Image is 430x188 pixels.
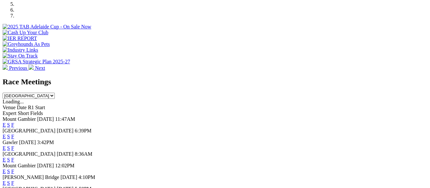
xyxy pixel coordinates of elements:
a: S [7,157,10,162]
a: F [11,134,14,139]
span: Mount Gambier [3,163,36,168]
img: Industry Links [3,47,38,53]
a: E [3,134,6,139]
a: F [11,122,14,128]
a: Previous [3,65,29,71]
span: 12:02PM [55,163,75,168]
img: chevron-right-pager-white.svg [29,65,34,70]
span: [PERSON_NAME] Bridge [3,174,59,180]
a: E [3,122,6,128]
span: Expert [3,110,17,116]
img: Stay On Track [3,53,38,59]
a: F [11,157,14,162]
a: S [7,180,10,186]
a: E [3,169,6,174]
a: E [3,180,6,186]
span: [DATE] [57,128,74,133]
span: 3:42PM [37,140,54,145]
span: [DATE] [57,151,74,157]
span: [DATE] [61,174,77,180]
span: Venue [3,105,16,110]
h2: Race Meetings [3,78,427,86]
img: IER REPORT [3,36,37,41]
span: Next [35,65,45,71]
span: Short [18,110,29,116]
a: E [3,157,6,162]
span: Date [17,105,27,110]
span: [GEOGRAPHIC_DATA] [3,128,55,133]
a: F [11,145,14,151]
a: F [11,180,14,186]
span: 4:10PM [78,174,95,180]
a: F [11,169,14,174]
span: Previous [9,65,27,71]
img: GRSA Strategic Plan 2025-27 [3,59,70,65]
span: Fields [30,110,43,116]
a: Next [29,65,45,71]
img: 2025 TAB Adelaide Cup - On Sale Now [3,24,91,30]
a: S [7,134,10,139]
a: S [7,169,10,174]
span: [DATE] [37,163,54,168]
span: 6:39PM [75,128,92,133]
span: 11:47AM [55,116,75,122]
img: chevron-left-pager-white.svg [3,65,8,70]
span: R1 Start [28,105,45,110]
span: Mount Gambier [3,116,36,122]
img: Greyhounds As Pets [3,41,50,47]
span: [DATE] [37,116,54,122]
span: Gawler [3,140,18,145]
a: S [7,145,10,151]
a: E [3,145,6,151]
a: S [7,122,10,128]
span: [GEOGRAPHIC_DATA] [3,151,55,157]
span: 8:36AM [75,151,92,157]
span: [DATE] [19,140,36,145]
img: Cash Up Your Club [3,30,48,36]
span: Loading... [3,99,24,104]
